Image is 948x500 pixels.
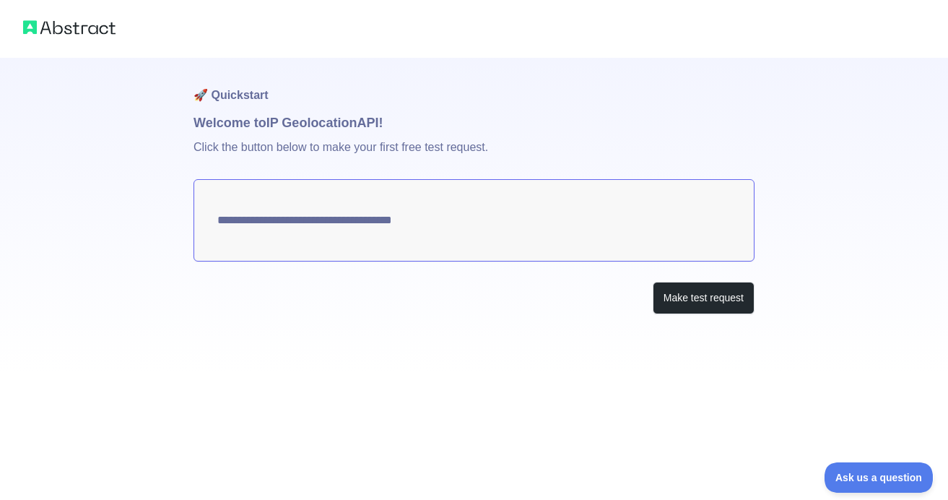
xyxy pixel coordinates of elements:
[193,113,755,133] h1: Welcome to IP Geolocation API!
[23,17,116,38] img: Abstract logo
[653,282,755,314] button: Make test request
[193,58,755,113] h1: 🚀 Quickstart
[825,462,934,493] iframe: Toggle Customer Support
[193,133,755,179] p: Click the button below to make your first free test request.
